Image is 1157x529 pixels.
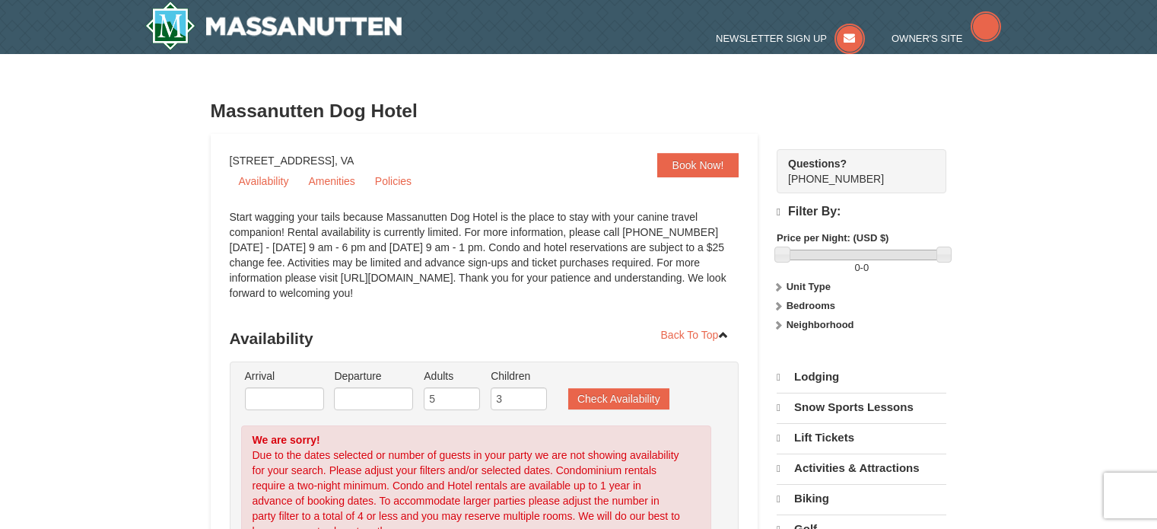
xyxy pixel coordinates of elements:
[777,484,946,513] a: Biking
[230,209,739,316] div: Start wagging your tails because Massanutten Dog Hotel is the place to stay with your canine trav...
[211,96,947,126] h3: Massanutten Dog Hotel
[230,170,298,193] a: Availability
[145,2,402,50] img: Massanutten Resort Logo
[334,368,413,384] label: Departure
[863,262,869,273] span: 0
[230,323,739,354] h3: Availability
[716,33,827,44] span: Newsletter Sign Up
[253,434,320,446] strong: We are sorry!
[892,33,963,44] span: Owner's Site
[657,153,739,177] a: Book Now!
[854,262,860,273] span: 0
[245,368,324,384] label: Arrival
[424,368,480,384] label: Adults
[777,423,946,452] a: Lift Tickets
[788,156,919,185] span: [PHONE_NUMBER]
[777,232,888,244] strong: Price per Night: (USD $)
[787,319,854,330] strong: Neighborhood
[777,363,946,391] a: Lodging
[716,33,865,44] a: Newsletter Sign Up
[651,323,739,346] a: Back To Top
[777,205,946,219] h4: Filter By:
[366,170,421,193] a: Policies
[787,300,835,311] strong: Bedrooms
[892,33,1001,44] a: Owner's Site
[777,260,946,276] label: -
[777,393,946,422] a: Snow Sports Lessons
[299,170,364,193] a: Amenities
[145,2,402,50] a: Massanutten Resort
[787,281,831,292] strong: Unit Type
[568,388,669,409] button: Check Availability
[788,158,847,170] strong: Questions?
[491,368,547,384] label: Children
[777,454,946,483] a: Activities & Attractions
